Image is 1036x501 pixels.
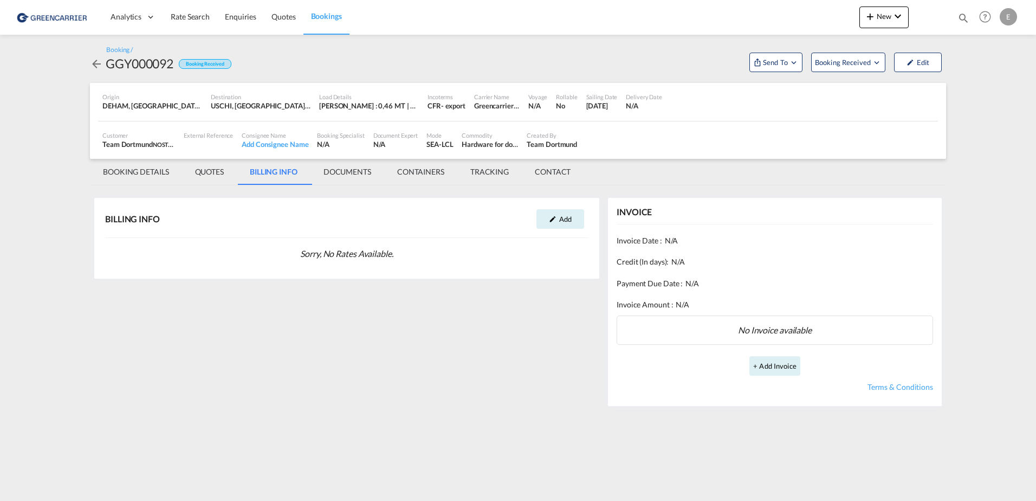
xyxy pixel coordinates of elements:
[527,139,577,149] div: Team Dortmund
[626,101,662,111] div: N/A
[671,256,685,267] span: N/A
[211,101,310,111] div: USCHI, Chicago, IL, United States, North America, Americas
[617,230,933,252] div: Invoice Date :
[179,59,231,69] div: Booking Received
[617,273,933,294] div: Payment Due Date :
[864,12,904,21] span: New
[528,93,547,101] div: Voyage
[426,139,453,149] div: SEA-LCL
[976,8,994,26] span: Help
[237,159,310,185] md-tab-item: BILLING INFO
[90,57,103,70] md-icon: icon-arrow-left
[373,131,418,139] div: Document Expert
[211,93,310,101] div: Destination
[102,93,202,101] div: Origin
[462,139,518,149] div: Hardware for doors
[90,55,106,72] div: icon-arrow-left
[184,131,233,139] div: External Reference
[317,131,364,139] div: Booking Specialist
[617,251,933,273] div: Credit (In days):
[319,93,419,101] div: Load Details
[749,356,800,376] button: + Add Invoice
[242,131,308,139] div: Consignee Name
[749,53,802,72] button: Open demo menu
[556,93,577,101] div: Rollable
[957,12,969,24] md-icon: icon-magnify
[1000,8,1017,25] div: E
[102,101,202,111] div: DEHAM, Hamburg, Germany, Western Europe, Europe
[617,316,933,345] div: No Invoice available
[311,11,342,21] span: Bookings
[617,206,652,218] div: INVOICE
[676,299,689,310] span: N/A
[182,159,237,185] md-tab-item: QUOTES
[310,159,384,185] md-tab-item: DOCUMENTS
[665,235,678,246] span: N/A
[102,139,175,149] div: Team Dortmund
[762,57,789,68] span: Send To
[373,139,418,149] div: N/A
[11,11,248,22] body: Editor, editor2
[102,131,175,139] div: Customer
[384,159,457,185] md-tab-item: CONTAINERS
[549,215,556,223] md-icon: icon-pencil
[685,278,699,289] span: N/A
[891,10,904,23] md-icon: icon-chevron-down
[474,101,520,111] div: Greencarrier Consolidators
[556,101,577,111] div: No
[441,101,465,111] div: - export
[105,213,160,225] div: BILLING INFO
[474,93,520,101] div: Carrier Name
[111,11,141,22] span: Analytics
[462,131,518,139] div: Commodity
[426,131,453,139] div: Mode
[811,53,885,72] button: Open demo menu
[617,294,933,316] div: Invoice Amount :
[171,12,210,21] span: Rate Search
[428,93,465,101] div: Incoterms
[906,59,914,66] md-icon: icon-pencil
[536,209,584,229] button: icon-pencilAdd
[815,57,872,68] span: Booking Received
[106,46,133,55] div: Booking /
[527,131,577,139] div: Created By
[105,243,588,264] div: Sorry, No Rates Available.
[859,7,909,28] button: icon-plus 400-fgNewicon-chevron-down
[894,53,942,72] button: icon-pencilEdit
[271,12,295,21] span: Quotes
[522,159,584,185] md-tab-item: CONTACT
[16,5,89,29] img: 1378a7308afe11ef83610d9e779c6b34.png
[106,55,173,72] div: GGY000092
[528,101,547,111] div: N/A
[957,12,969,28] div: icon-magnify
[242,139,308,149] div: Add Consignee Name
[457,159,522,185] md-tab-item: TRACKING
[90,159,584,185] md-pagination-wrapper: Use the left and right arrow keys to navigate between tabs
[586,93,618,101] div: Sailing Date
[225,12,256,21] span: Enquiries
[319,101,419,111] div: [PERSON_NAME] : 0,46 MT | Volumetric Wt : 1,88 CBM | Chargeable Wt : 1,88 W/M
[153,140,219,149] span: NOSTA SEA & AIR GMBH
[90,159,182,185] md-tab-item: BOOKING DETAILS
[586,101,618,111] div: 11 Sep 2025
[976,8,1000,27] div: Help
[428,101,441,111] div: CFR
[317,139,364,149] div: N/A
[867,382,933,393] a: Terms & Conditions
[864,10,877,23] md-icon: icon-plus 400-fg
[626,93,662,101] div: Delivery Date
